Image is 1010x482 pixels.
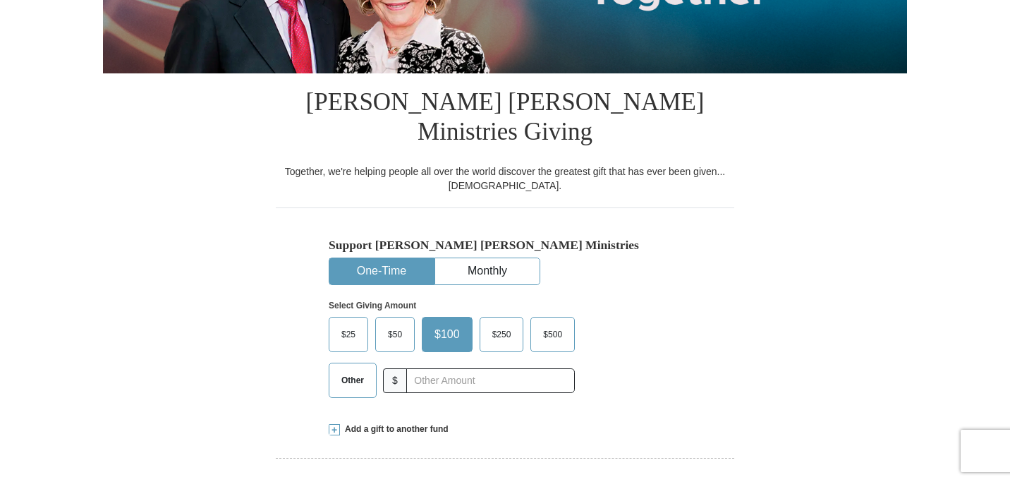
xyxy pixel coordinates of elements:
span: $25 [334,324,363,345]
button: One-Time [329,258,434,284]
input: Other Amount [406,368,575,393]
span: $ [383,368,407,393]
span: $500 [536,324,569,345]
strong: Select Giving Amount [329,301,416,311]
h1: [PERSON_NAME] [PERSON_NAME] Ministries Giving [276,73,734,164]
h5: Support [PERSON_NAME] [PERSON_NAME] Ministries [329,238,681,253]
span: $50 [381,324,409,345]
span: Add a gift to another fund [340,423,449,435]
div: Together, we're helping people all over the world discover the greatest gift that has ever been g... [276,164,734,193]
button: Monthly [435,258,540,284]
span: Other [334,370,371,391]
span: $100 [427,324,467,345]
span: $250 [485,324,518,345]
